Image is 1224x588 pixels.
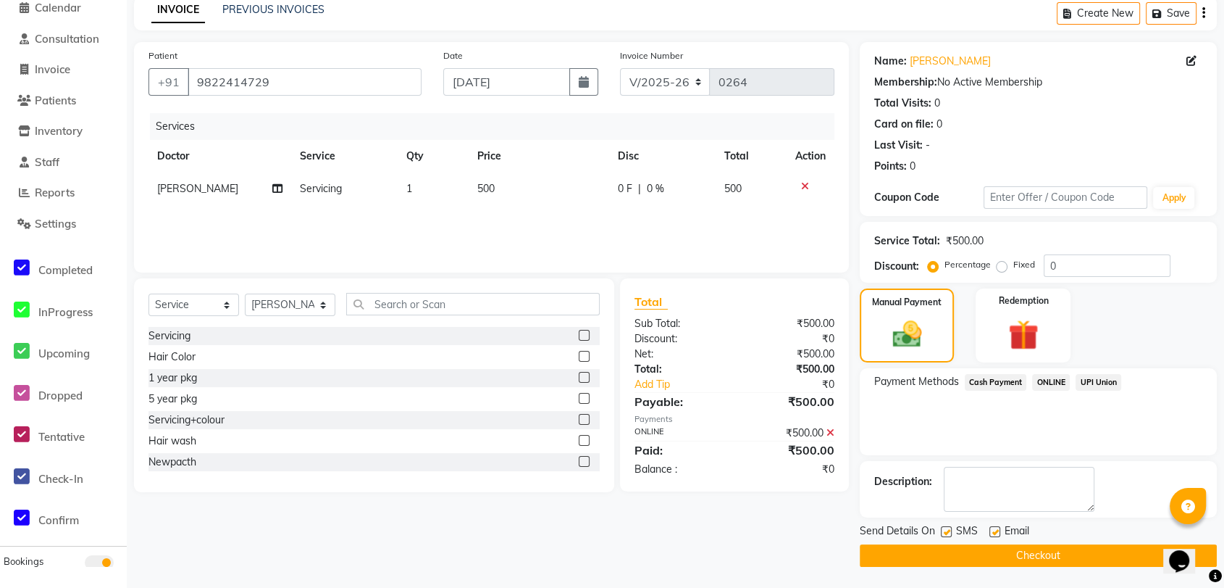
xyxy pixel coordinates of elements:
[874,117,934,132] div: Card on file:
[406,182,412,195] span: 1
[647,181,664,196] span: 0 %
[1032,374,1070,391] span: ONLINE
[926,138,930,153] div: -
[874,474,932,489] div: Description:
[734,462,845,477] div: ₹0
[148,140,291,173] th: Doctor
[346,293,600,315] input: Search or Scan
[1163,530,1210,573] iframe: chat widget
[38,430,85,444] span: Tentative
[934,96,940,111] div: 0
[609,140,715,173] th: Disc
[35,186,75,199] span: Reports
[291,140,398,173] th: Service
[734,316,845,331] div: ₹500.00
[1146,2,1196,25] button: Save
[148,349,196,365] div: Hair Color
[4,555,43,567] span: Bookings
[38,263,93,277] span: Completed
[734,347,845,362] div: ₹500.00
[874,374,959,389] span: Payment Methods
[148,392,197,407] div: 5 year pkg
[148,455,196,470] div: Newpacth
[35,217,76,231] span: Settings
[624,393,734,410] div: Payable:
[148,49,177,62] label: Patient
[734,426,845,441] div: ₹500.00
[38,513,79,527] span: Confirm
[860,544,1217,567] button: Checkout
[753,377,844,392] div: ₹0
[734,331,845,347] div: ₹0
[1013,258,1035,271] label: Fixed
[150,113,845,140] div: Services
[1057,2,1140,25] button: Create New
[724,182,741,195] span: 500
[874,233,940,249] div: Service Total:
[35,62,70,76] span: Invoice
[4,123,123,140] a: Inventory
[38,389,83,402] span: Dropped
[35,1,81,15] span: Calendar
[874,159,907,174] div: Points:
[874,54,907,69] div: Name:
[984,186,1148,209] input: Enter Offer / Coupon Code
[624,347,734,362] div: Net:
[910,54,991,69] a: [PERSON_NAME]
[469,140,609,173] th: Price
[624,462,734,477] div: Balance :
[148,413,225,428] div: Servicing+colour
[222,3,324,16] a: PREVIOUS INVOICES
[638,181,641,196] span: |
[956,523,978,542] span: SMS
[624,442,734,459] div: Paid:
[188,68,422,96] input: Search by Name/Mobile/Email/Code
[148,328,190,344] div: Servicing
[1153,187,1194,209] button: Apply
[157,182,238,195] span: [PERSON_NAME]
[874,75,937,90] div: Membership:
[35,32,99,46] span: Consultation
[38,347,90,360] span: Upcoming
[946,233,984,249] div: ₹500.00
[936,117,942,132] div: 0
[860,523,935,542] span: Send Details On
[874,75,1202,90] div: No Active Membership
[944,258,991,271] label: Percentage
[624,316,734,331] div: Sub Total:
[443,49,463,62] label: Date
[734,442,845,459] div: ₹500.00
[477,182,495,195] span: 500
[965,374,1027,391] span: Cash Payment
[618,181,632,196] span: 0 F
[624,362,734,377] div: Total:
[715,140,786,173] th: Total
[4,62,123,78] a: Invoice
[1005,523,1029,542] span: Email
[624,331,734,347] div: Discount:
[874,259,919,274] div: Discount:
[38,472,83,486] span: Check-In
[148,68,189,96] button: +91
[874,138,923,153] div: Last Visit:
[4,31,123,48] a: Consultation
[910,159,915,174] div: 0
[998,294,1048,307] label: Redemption
[884,318,931,351] img: _cash.svg
[620,49,683,62] label: Invoice Number
[1076,374,1121,391] span: UPI Union
[624,426,734,441] div: ONLINE
[4,185,123,202] a: Reports
[4,93,123,109] a: Patients
[634,413,834,426] div: Payments
[734,362,845,377] div: ₹500.00
[38,305,93,319] span: InProgress
[874,190,984,205] div: Coupon Code
[300,182,342,195] span: Servicing
[35,155,59,169] span: Staff
[148,370,197,386] div: 1 year pkg
[734,393,845,410] div: ₹500.00
[999,316,1048,354] img: _gift.svg
[874,96,931,111] div: Total Visits:
[4,216,123,233] a: Settings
